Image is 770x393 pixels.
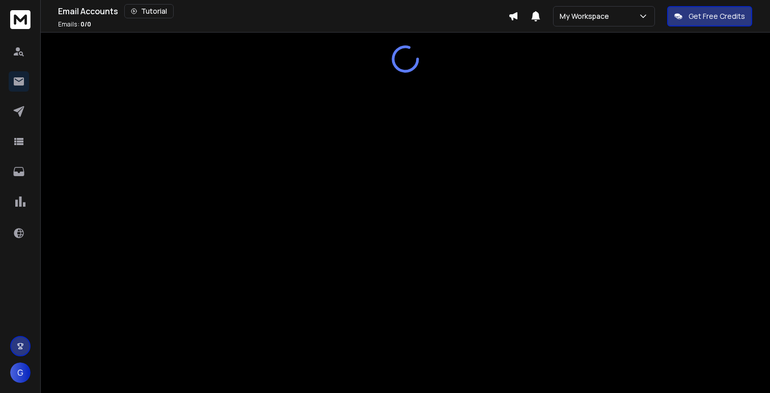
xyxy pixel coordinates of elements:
div: Email Accounts [58,4,508,18]
button: G [10,362,31,383]
p: My Workspace [560,11,613,21]
p: Get Free Credits [689,11,745,21]
span: 0 / 0 [80,20,91,29]
p: Emails : [58,20,91,29]
button: Get Free Credits [667,6,752,26]
button: Tutorial [124,4,174,18]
